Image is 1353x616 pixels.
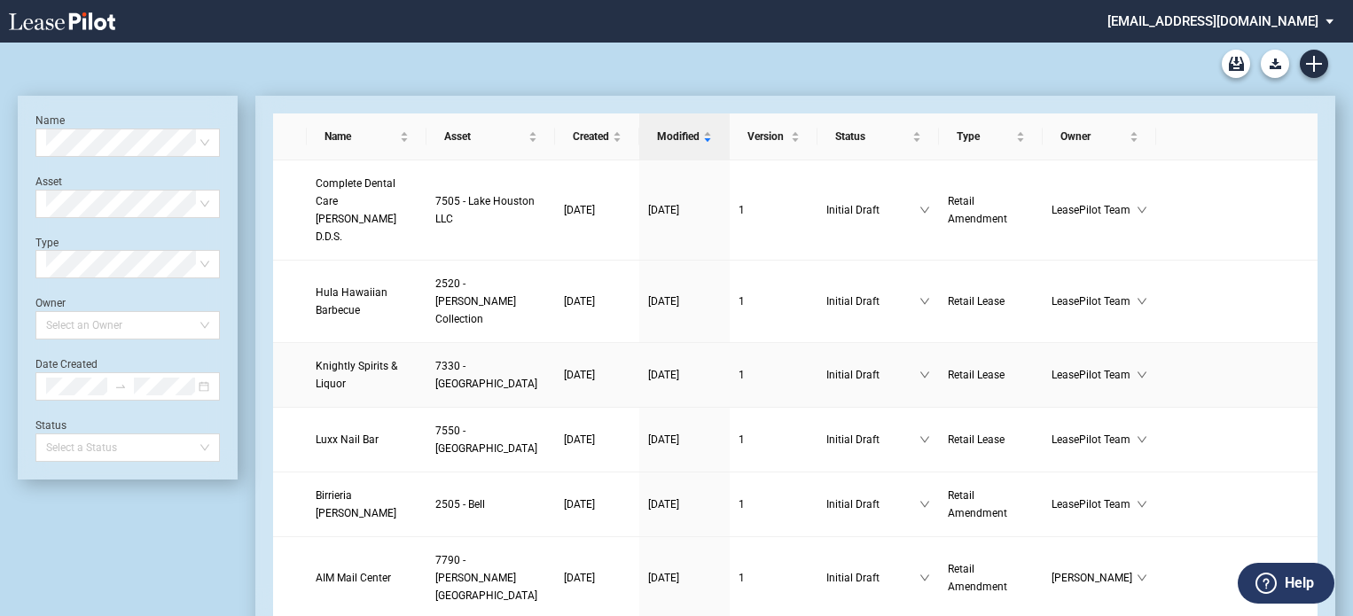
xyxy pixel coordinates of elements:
span: Initial Draft [826,201,919,219]
a: [DATE] [564,201,630,219]
span: Initial Draft [826,366,919,384]
span: down [919,573,930,583]
span: 1 [739,572,745,584]
th: Created [555,113,639,160]
span: Retail Lease [948,295,1005,308]
span: down [1137,434,1147,445]
a: [DATE] [648,569,721,587]
a: 1 [739,569,809,587]
span: 7790 - Mercado Del Lago [435,554,537,602]
th: Name [307,113,426,160]
span: Retail Lease [948,433,1005,446]
a: [DATE] [564,569,630,587]
span: [DATE] [648,572,679,584]
span: Retail Amendment [948,489,1007,519]
th: Modified [639,113,730,160]
span: [DATE] [564,572,595,584]
span: down [1137,573,1147,583]
span: down [919,205,930,215]
a: Retail Amendment [948,487,1034,522]
span: [PERSON_NAME] [1052,569,1137,587]
th: Owner [1043,113,1156,160]
span: LeasePilot Team [1052,366,1137,384]
span: down [1137,296,1147,307]
label: Status [35,419,66,432]
span: LeasePilot Team [1052,292,1137,310]
span: AIM Mail Center [316,572,391,584]
span: [DATE] [564,498,595,511]
span: [DATE] [648,295,679,308]
a: [DATE] [564,366,630,384]
span: Created [573,128,609,145]
span: [DATE] [564,204,595,216]
a: 7330 - [GEOGRAPHIC_DATA] [435,357,546,393]
a: 1 [739,495,809,513]
a: [DATE] [648,366,721,384]
a: [DATE] [564,495,630,513]
span: Initial Draft [826,569,919,587]
span: down [1137,499,1147,510]
a: [DATE] [648,201,721,219]
span: down [919,370,930,380]
a: Complete Dental Care [PERSON_NAME] D.D.S. [316,175,418,246]
span: [DATE] [564,295,595,308]
span: 7330 - Fountains West [435,360,537,390]
span: to [114,380,127,393]
span: down [919,499,930,510]
span: down [1137,370,1147,380]
span: Complete Dental Care Dr. Csengery D.D.S. [316,177,396,243]
md-menu: Download Blank Form List [1255,50,1294,78]
a: Retail Amendment [948,192,1034,228]
span: 7505 - Lake Houston LLC [435,195,535,225]
span: 1 [739,204,745,216]
a: 2520 - [PERSON_NAME] Collection [435,275,546,328]
span: [DATE] [648,204,679,216]
span: [DATE] [648,433,679,446]
span: down [919,296,930,307]
label: Date Created [35,358,98,370]
label: Help [1285,572,1314,595]
a: Archive [1222,50,1250,78]
span: 1 [739,295,745,308]
span: Knightly Spirits & Liquor [316,360,397,390]
a: 1 [739,366,809,384]
button: Help [1238,563,1334,604]
a: 1 [739,201,809,219]
span: down [1137,205,1147,215]
a: Birrieria [PERSON_NAME] [316,487,418,522]
span: 1 [739,498,745,511]
span: Status [835,128,909,145]
a: Hula Hawaiian Barbecue [316,284,418,319]
a: Luxx Nail Bar [316,431,418,448]
label: Owner [35,297,66,309]
span: Luxx Nail Bar [316,433,379,446]
span: Type [957,128,1013,145]
a: Retail Amendment [948,560,1034,596]
span: swap-right [114,380,127,393]
span: Retail Lease [948,369,1005,381]
a: Retail Lease [948,292,1034,310]
a: Retail Lease [948,431,1034,448]
span: [DATE] [648,369,679,381]
a: Create new document [1300,50,1328,78]
span: Hula Hawaiian Barbecue [316,286,387,316]
span: [DATE] [564,369,595,381]
a: 7550 - [GEOGRAPHIC_DATA] [435,422,546,457]
a: [DATE] [564,292,630,310]
a: 1 [739,292,809,310]
span: Asset [444,128,525,145]
span: Birrieria Esquivel [316,489,396,519]
a: AIM Mail Center [316,569,418,587]
span: Name [325,128,396,145]
a: [DATE] [564,431,630,448]
span: 7550 - Lovers Lane [435,425,537,455]
span: Retail Amendment [948,563,1007,593]
th: Status [817,113,939,160]
a: 1 [739,431,809,448]
span: 1 [739,433,745,446]
a: Retail Lease [948,366,1034,384]
span: Initial Draft [826,292,919,310]
span: 2520 - Cordova Collection [435,277,516,325]
th: Asset [426,113,555,160]
a: 2505 - Bell [435,495,546,513]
